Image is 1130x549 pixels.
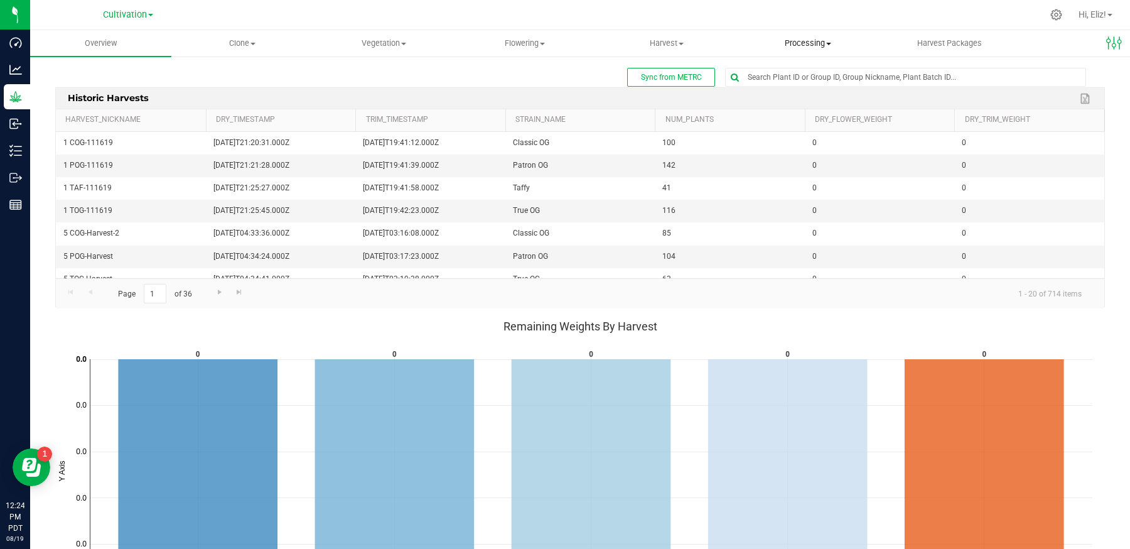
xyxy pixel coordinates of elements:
td: 0 [954,268,1104,291]
td: [DATE]T21:25:45.000Z [206,200,356,222]
inline-svg: Inbound [9,117,22,130]
td: [DATE]T19:41:39.000Z [355,155,505,177]
span: Sync from METRC [641,73,702,82]
a: trim_timestamp [366,115,501,125]
span: Cultivation [103,9,147,20]
td: 5 POG-Harvest [56,246,206,268]
inline-svg: Inventory [9,144,22,157]
div: Manage settings [1048,9,1064,21]
a: Flowering [455,30,596,57]
td: 41 [655,177,805,200]
td: Patron OG [505,155,655,177]
td: 0 [805,268,955,291]
a: Overview [30,30,171,57]
span: Harvest Packages [900,38,999,49]
input: Search Plant ID or Group ID, Group Nickname, Plant Batch ID... [726,68,1085,86]
td: [DATE]T04:34:24.000Z [206,246,356,268]
td: [DATE]T19:41:12.000Z [355,132,505,155]
td: 1 TOG-111619 [56,200,206,222]
td: 0 [805,177,955,200]
td: 5 COG-Harvest-2 [56,222,206,245]
td: True OG [505,200,655,222]
a: Harvest [596,30,737,57]
span: Clone [172,38,312,49]
span: 1 - 20 of 714 items [1008,284,1092,303]
td: [DATE]T21:20:31.000Z [206,132,356,155]
a: Vegetation [313,30,455,57]
td: [DATE]T19:41:58.000Z [355,177,505,200]
td: [DATE]T04:33:36.000Z [206,222,356,245]
td: Patron OG [505,246,655,268]
td: 142 [655,155,805,177]
td: 0 [805,132,955,155]
span: Overview [68,38,134,49]
td: 0 [805,222,955,245]
td: 0 [954,200,1104,222]
text: 0 [982,350,986,359]
inline-svg: Grow [9,90,22,103]
p: 08/19 [6,534,24,543]
input: 1 [144,284,166,303]
a: Go to the next page [210,284,229,301]
td: [DATE]T21:25:27.000Z [206,177,356,200]
td: 104 [655,246,805,268]
td: 0 [805,155,955,177]
td: [DATE]T03:19:38.000Z [355,268,505,291]
td: Classic OG [505,222,655,245]
span: Vegetation [314,38,454,49]
td: 1 TAF-111619 [56,177,206,200]
a: dry_flower_weight [815,115,950,125]
inline-svg: Dashboard [9,36,22,49]
td: 5 TOG-Harvest [56,268,206,291]
a: harvest_nickname [65,115,201,125]
a: Go to the last page [230,284,249,301]
td: 0 [805,200,955,222]
td: 63 [655,268,805,291]
td: 0 [954,132,1104,155]
text: 0 [196,350,200,359]
td: 1 COG-111619 [56,132,206,155]
td: [DATE]T03:16:08.000Z [355,222,505,245]
iframe: Resource center unread badge [37,447,52,462]
td: 0 [954,177,1104,200]
td: 100 [655,132,805,155]
inline-svg: Reports [9,198,22,211]
a: Processing [737,30,878,57]
a: strain_name [515,115,650,125]
span: Page of 36 [107,284,202,303]
text: 0 [392,350,397,359]
a: dry_trim_weight [965,115,1100,125]
button: Sync from METRC [627,68,715,87]
span: Processing [738,38,878,49]
span: Harvest [596,38,736,49]
span: Flowering [455,38,595,49]
span: Hi, Eliz! [1079,9,1106,19]
td: 85 [655,222,805,245]
a: dry_timestamp [216,115,351,125]
p: 12:24 PM PDT [6,500,24,534]
a: Harvest Packages [879,30,1020,57]
td: [DATE]T04:34:41.000Z [206,268,356,291]
a: Clone [171,30,313,57]
td: 116 [655,200,805,222]
span: Historic Harvests [65,88,153,107]
div: Remaining Weights By Harvest [55,320,1105,333]
td: 1 POG-111619 [56,155,206,177]
inline-svg: Outbound [9,171,22,184]
td: 0 [954,155,1104,177]
a: Export to Excel [1077,90,1095,107]
td: [DATE]T21:21:28.000Z [206,155,356,177]
td: Classic OG [505,132,655,155]
td: 0 [805,246,955,268]
inline-svg: Analytics [9,63,22,76]
td: 0 [954,222,1104,245]
a: num_plants [665,115,800,125]
text: 0 [589,350,593,359]
text: 0 [785,350,790,359]
td: [DATE]T03:17:23.000Z [355,246,505,268]
td: [DATE]T19:42:23.000Z [355,200,505,222]
td: 0 [954,246,1104,268]
td: True OG [505,268,655,291]
iframe: Resource center [13,448,50,486]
